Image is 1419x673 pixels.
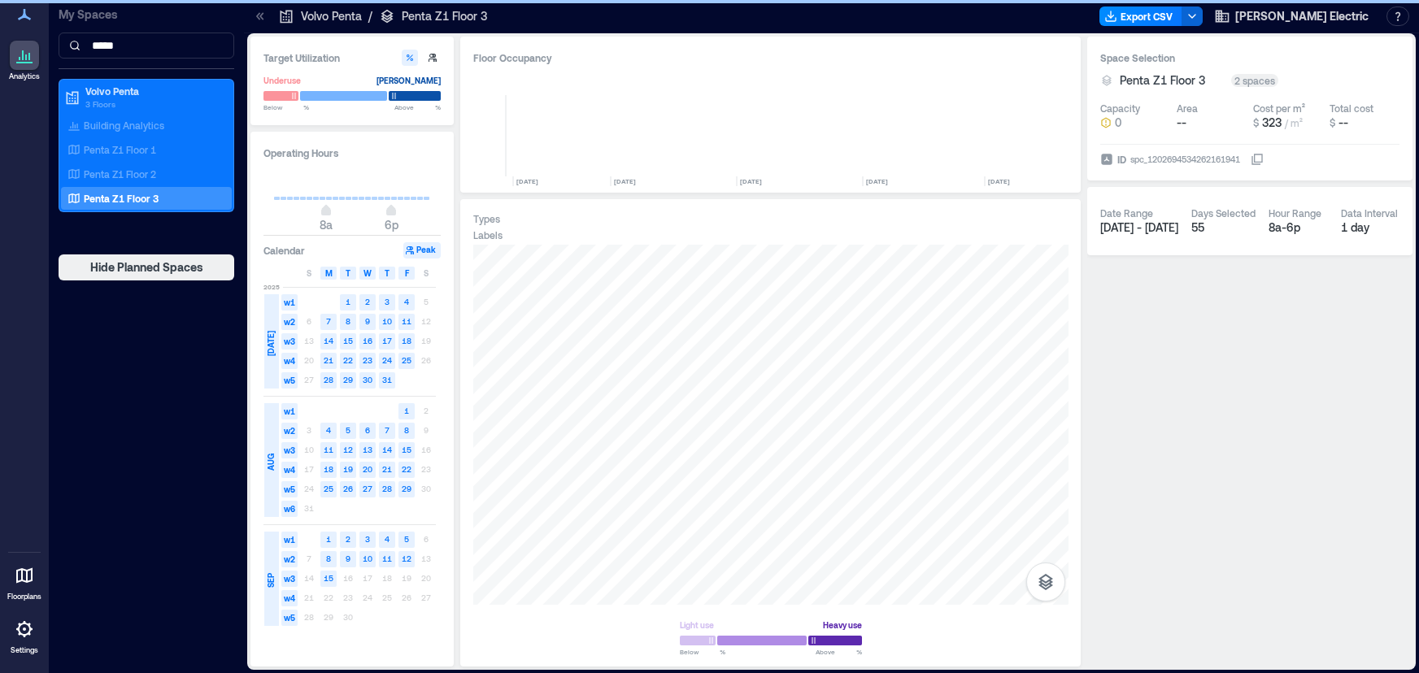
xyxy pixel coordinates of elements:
div: Light use [680,617,714,633]
div: Types [473,212,500,225]
span: -- [1338,115,1348,129]
text: [DATE] [516,177,538,185]
div: Capacity [1100,102,1140,115]
span: w5 [281,481,298,497]
text: 22 [343,355,353,365]
text: 15 [324,573,333,583]
span: T [385,267,390,280]
span: w3 [281,571,298,587]
text: 18 [402,336,411,345]
p: Penta Z1 Floor 2 [84,167,156,180]
text: 6 [365,425,370,435]
text: 8 [404,425,409,435]
text: 5 [404,534,409,544]
p: 3 Floors [85,98,222,111]
text: 21 [382,464,392,474]
text: 13 [363,445,372,454]
a: Settings [5,610,44,660]
text: 21 [324,355,333,365]
text: 4 [326,425,331,435]
text: 7 [385,425,390,435]
p: Penta Z1 Floor 3 [84,192,159,205]
span: Hide Planned Spaces [90,259,203,276]
text: 10 [363,554,372,563]
span: M [325,267,333,280]
text: 14 [324,336,333,345]
a: Floorplans [2,556,46,606]
div: 55 [1191,219,1256,236]
span: Above % [394,102,441,112]
div: Hour Range [1269,206,1321,219]
span: AUG [264,454,277,471]
text: 26 [343,484,353,493]
span: w1 [281,403,298,419]
text: 11 [324,445,333,454]
h3: Calendar [263,242,305,258]
text: 29 [343,375,353,384]
button: [PERSON_NAME] Electric [1209,3,1373,29]
span: w1 [281,294,298,310]
div: Days Selected [1191,206,1256,219]
text: 15 [402,445,411,454]
text: 27 [363,484,372,493]
span: [DATE] [264,331,277,356]
span: w2 [281,314,298,330]
text: [DATE] [614,177,636,185]
button: 0 [1100,115,1170,131]
text: 12 [402,554,411,563]
div: 8a - 6p [1269,219,1328,236]
span: w2 [281,423,298,439]
span: / m² [1285,117,1303,128]
text: 1 [326,534,331,544]
span: [PERSON_NAME] Electric [1235,8,1369,24]
div: spc_1202694534262161941 [1129,151,1242,167]
text: 16 [363,336,372,345]
text: 28 [382,484,392,493]
span: 0 [1115,115,1121,131]
span: $ [1253,117,1259,128]
div: Area [1177,102,1198,115]
text: 19 [343,464,353,474]
span: w1 [281,532,298,548]
span: 8a [320,218,333,232]
p: My Spaces [59,7,234,23]
text: 25 [324,484,333,493]
span: -- [1177,115,1186,129]
span: w3 [281,442,298,458]
text: 20 [363,464,372,474]
text: [DATE] [866,177,888,185]
text: 1 [404,406,409,415]
span: [DATE] - [DATE] [1100,220,1178,234]
span: Below % [263,102,309,112]
span: w5 [281,610,298,626]
text: 1 [346,297,350,306]
text: 2 [346,534,350,544]
div: Labels [473,228,503,241]
span: w6 [281,501,298,517]
p: Analytics [9,72,40,81]
div: [PERSON_NAME] [377,72,441,89]
span: w4 [281,590,298,606]
text: 30 [363,375,372,384]
span: 6p [385,218,398,232]
button: Peak [403,242,441,258]
h3: Operating Hours [263,145,441,161]
text: 15 [343,336,353,345]
text: 4 [385,534,390,544]
text: 8 [326,554,331,563]
span: S [424,267,429,280]
text: 9 [346,554,350,563]
div: Floor Occupancy [473,50,1068,66]
text: 22 [402,464,411,474]
div: Date Range [1100,206,1153,219]
text: 7 [326,316,331,326]
text: [DATE] [740,177,762,185]
span: w2 [281,551,298,567]
span: Below % [680,647,725,657]
button: Penta Z1 Floor 3 [1120,72,1225,89]
h3: Target Utilization [263,50,441,66]
text: 17 [382,336,392,345]
span: Penta Z1 Floor 3 [1120,72,1205,89]
span: SEP [264,573,277,588]
text: 10 [382,316,392,326]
